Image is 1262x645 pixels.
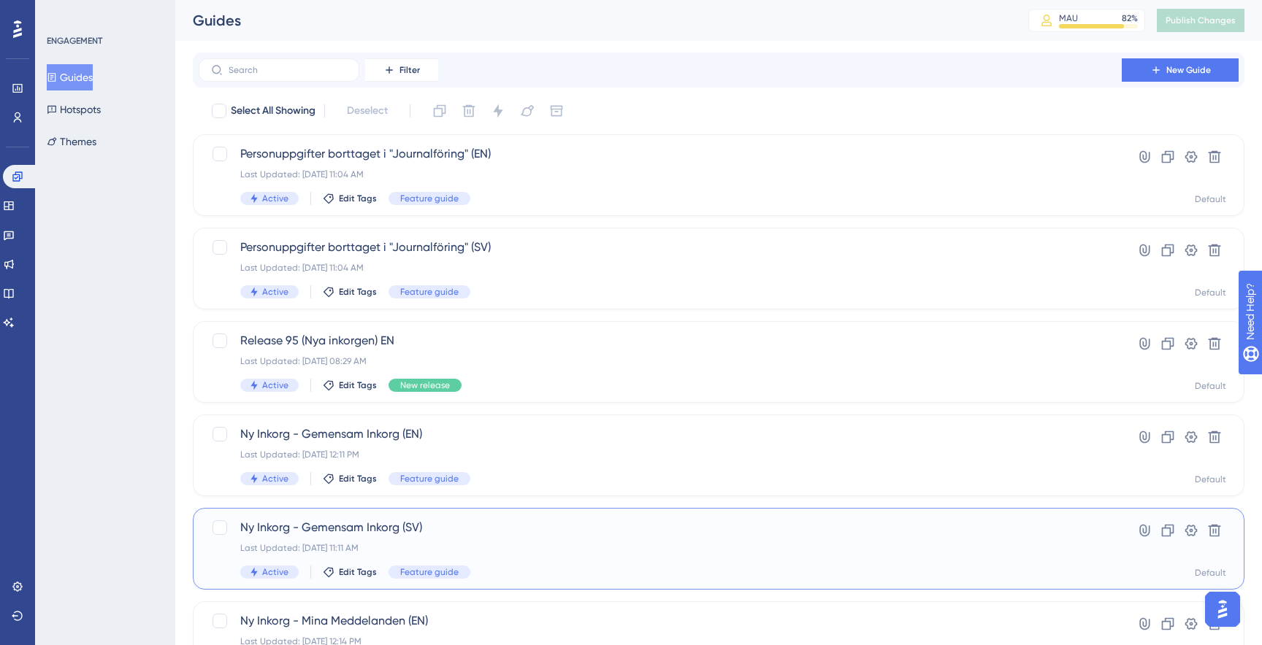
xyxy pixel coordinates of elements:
button: Publish Changes [1157,9,1244,32]
div: Last Updated: [DATE] 11:04 AM [240,262,1080,274]
div: Last Updated: [DATE] 12:11 PM [240,449,1080,460]
div: Default [1195,193,1226,205]
span: Select All Showing [231,102,315,120]
span: Feature guide [400,473,459,484]
span: Filter [399,64,420,76]
button: Edit Tags [323,193,377,204]
span: Active [262,379,288,391]
span: Release 95 (Nya inkorgen) EN [240,332,1080,349]
span: Edit Tags [339,193,377,204]
span: Active [262,473,288,484]
div: ENGAGEMENT [47,35,102,47]
span: Feature guide [400,566,459,578]
button: Guides [47,64,93,90]
button: Hotspots [47,96,101,123]
div: Guides [193,10,992,31]
iframe: UserGuiding AI Assistant Launcher [1201,587,1244,631]
span: Active [262,286,288,298]
span: Ny Inkorg - Gemensam Inkorg (SV) [240,519,1080,536]
span: Need Help? [34,4,91,21]
span: Edit Tags [339,473,377,484]
div: Default [1195,474,1226,485]
span: Active [262,193,288,204]
input: Search [229,65,347,75]
span: Feature guide [400,286,459,298]
div: Last Updated: [DATE] 11:11 AM [240,542,1080,554]
button: Edit Tags [323,379,377,391]
span: New release [400,379,450,391]
button: Edit Tags [323,473,377,484]
span: Personuppgifter borttaget i "Journalföring" (SV) [240,239,1080,256]
span: Ny Inkorg - Mina Meddelanden (EN) [240,612,1080,630]
span: Feature guide [400,193,459,204]
div: Default [1195,567,1226,579]
div: Default [1195,287,1226,298]
span: Deselect [347,102,388,120]
button: Themes [47,128,96,155]
span: Edit Tags [339,286,377,298]
div: Last Updated: [DATE] 11:04 AM [240,169,1080,180]
span: Publish Changes [1166,15,1236,26]
button: New Guide [1122,58,1239,82]
div: 82 % [1122,12,1138,24]
span: Active [262,566,288,578]
div: Default [1195,380,1226,392]
button: Deselect [334,98,401,124]
div: MAU [1059,12,1078,24]
span: Edit Tags [339,566,377,578]
button: Edit Tags [323,286,377,298]
button: Filter [365,58,438,82]
div: Last Updated: [DATE] 08:29 AM [240,355,1080,367]
span: Edit Tags [339,379,377,391]
span: Personuppgifter borttaget i "Journalföring" (EN) [240,145,1080,163]
span: New Guide [1166,64,1211,76]
span: Ny Inkorg - Gemensam Inkorg (EN) [240,425,1080,443]
button: Edit Tags [323,566,377,578]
